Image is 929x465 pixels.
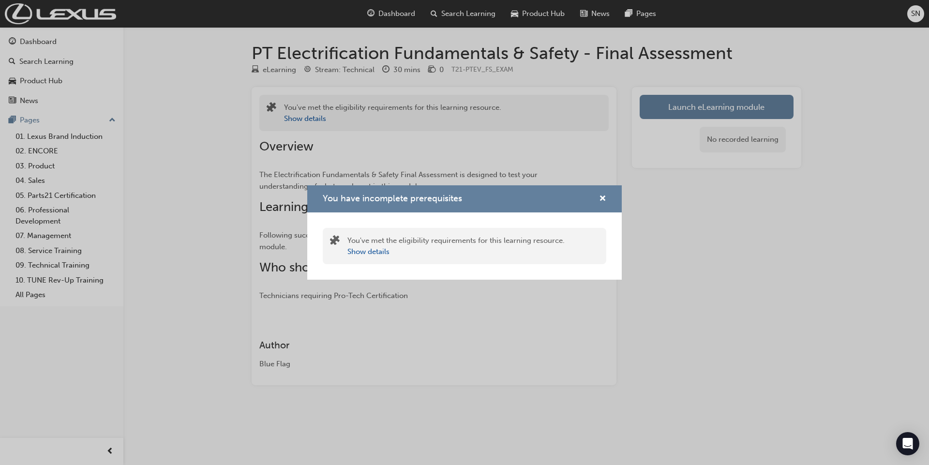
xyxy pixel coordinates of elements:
button: Show details [347,246,390,257]
span: cross-icon [599,195,606,204]
button: cross-icon [599,193,606,205]
div: You have incomplete prerequisites [307,185,622,280]
span: You have incomplete prerequisites [323,193,462,204]
div: Open Intercom Messenger [896,432,919,455]
span: puzzle-icon [330,236,340,247]
div: You've met the eligibility requirements for this learning resource. [347,235,565,257]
